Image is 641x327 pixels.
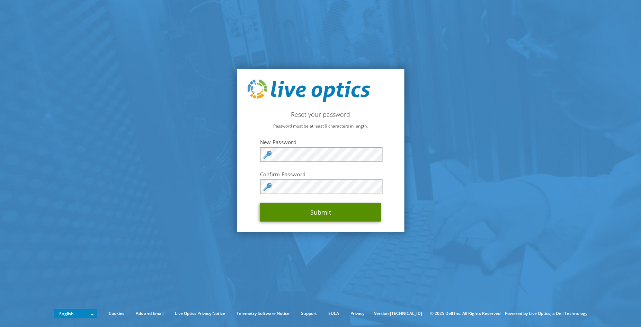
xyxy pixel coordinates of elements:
a: Telemetry Software Notice [231,310,295,317]
a: EULA [323,310,344,317]
h2: Reset your password [247,111,394,118]
a: Privacy [345,310,370,317]
a: Ads and Email [131,310,169,317]
li: Version [TECHNICAL_ID] [371,310,426,317]
label: Confirm Password [260,171,381,178]
a: Support [296,310,322,317]
a: Cookies [104,310,130,317]
p: Password must be at least 9 characters in length. [247,122,394,130]
label: New Password [260,139,381,146]
li: © 2025 Dell Inc. All Rights Reserved [427,310,504,317]
img: live_optics_svg.svg [247,80,370,102]
button: Submit [260,203,381,222]
li: Powered by Live Optics, a Dell Technology [505,310,587,317]
a: Live Optics Privacy Notice [170,310,230,317]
